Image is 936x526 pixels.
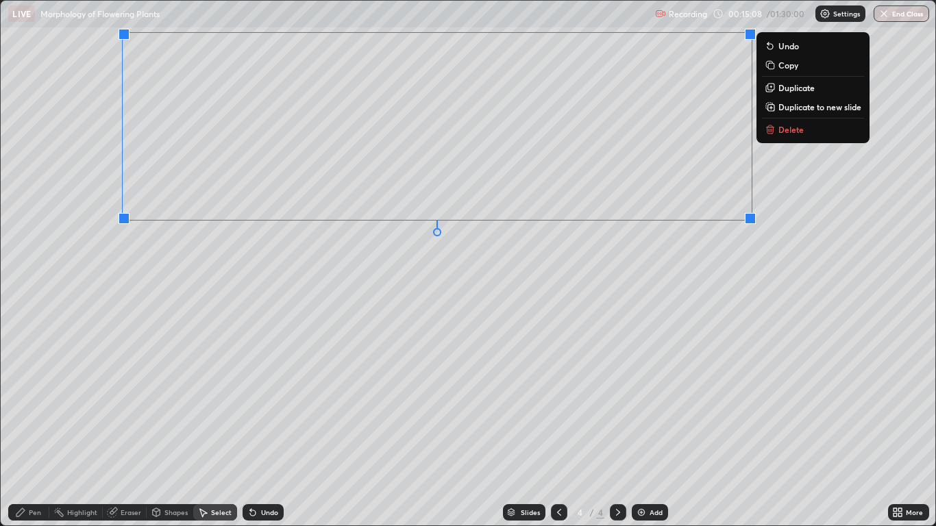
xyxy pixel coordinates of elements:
[650,509,663,516] div: Add
[211,509,232,516] div: Select
[521,509,540,516] div: Slides
[573,508,587,516] div: 4
[906,509,923,516] div: More
[874,5,929,22] button: End Class
[121,509,141,516] div: Eraser
[778,40,799,51] p: Undo
[778,82,815,93] p: Duplicate
[762,121,864,138] button: Delete
[833,10,860,17] p: Settings
[636,507,647,518] img: add-slide-button
[12,8,31,19] p: LIVE
[762,99,864,115] button: Duplicate to new slide
[878,8,889,19] img: end-class-cross
[778,124,804,135] p: Delete
[669,9,707,19] p: Recording
[762,38,864,54] button: Undo
[261,509,278,516] div: Undo
[778,101,861,112] p: Duplicate to new slide
[655,8,666,19] img: recording.375f2c34.svg
[29,509,41,516] div: Pen
[596,506,604,518] div: 4
[820,8,830,19] img: class-settings-icons
[778,60,798,71] p: Copy
[164,509,188,516] div: Shapes
[762,57,864,73] button: Copy
[67,509,97,516] div: Highlight
[762,79,864,96] button: Duplicate
[40,8,160,19] p: Morphology of Flowering Plants
[589,508,593,516] div: /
